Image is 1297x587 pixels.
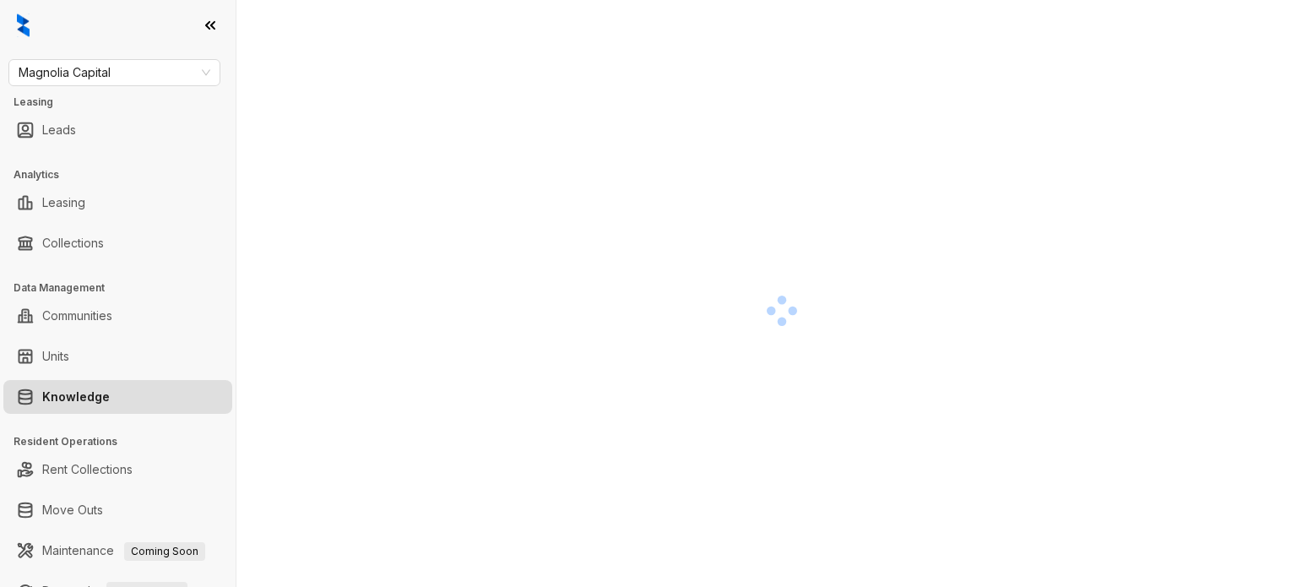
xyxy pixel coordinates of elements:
a: Collections [42,226,104,260]
li: Communities [3,299,232,333]
li: Collections [3,226,232,260]
li: Rent Collections [3,453,232,486]
a: Leads [42,113,76,147]
span: Coming Soon [124,542,205,561]
h3: Resident Operations [14,434,236,449]
img: logo [17,14,30,37]
span: Magnolia Capital [19,60,210,85]
a: Knowledge [42,380,110,414]
a: Communities [42,299,112,333]
li: Leads [3,113,232,147]
a: Leasing [42,186,85,220]
li: Leasing [3,186,232,220]
a: Move Outs [42,493,103,527]
li: Maintenance [3,534,232,568]
h3: Leasing [14,95,236,110]
a: Rent Collections [42,453,133,486]
li: Knowledge [3,380,232,414]
li: Units [3,340,232,373]
a: Units [42,340,69,373]
li: Move Outs [3,493,232,527]
h3: Analytics [14,167,236,182]
h3: Data Management [14,280,236,296]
